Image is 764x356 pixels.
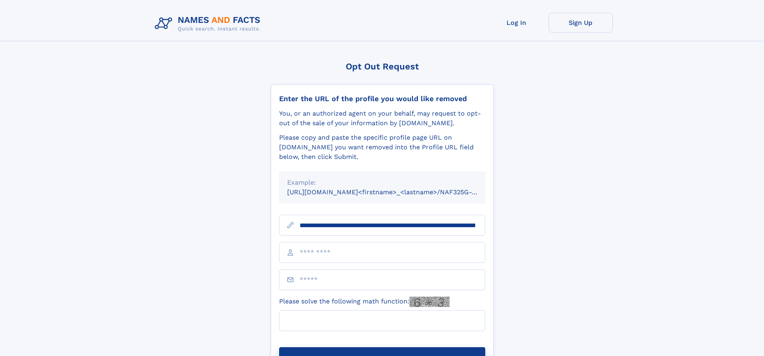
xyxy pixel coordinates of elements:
[279,297,450,307] label: Please solve the following math function:
[549,13,613,33] a: Sign Up
[484,13,549,33] a: Log In
[287,188,501,196] small: [URL][DOMAIN_NAME]<firstname>_<lastname>/NAF325G-xxxxxxxx
[279,109,485,128] div: You, or an authorized agent on your behalf, may request to opt-out of the sale of your informatio...
[152,13,267,35] img: Logo Names and Facts
[271,61,494,71] div: Opt Out Request
[279,133,485,162] div: Please copy and paste the specific profile page URL on [DOMAIN_NAME] you want removed into the Pr...
[279,94,485,103] div: Enter the URL of the profile you would like removed
[287,178,477,187] div: Example:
